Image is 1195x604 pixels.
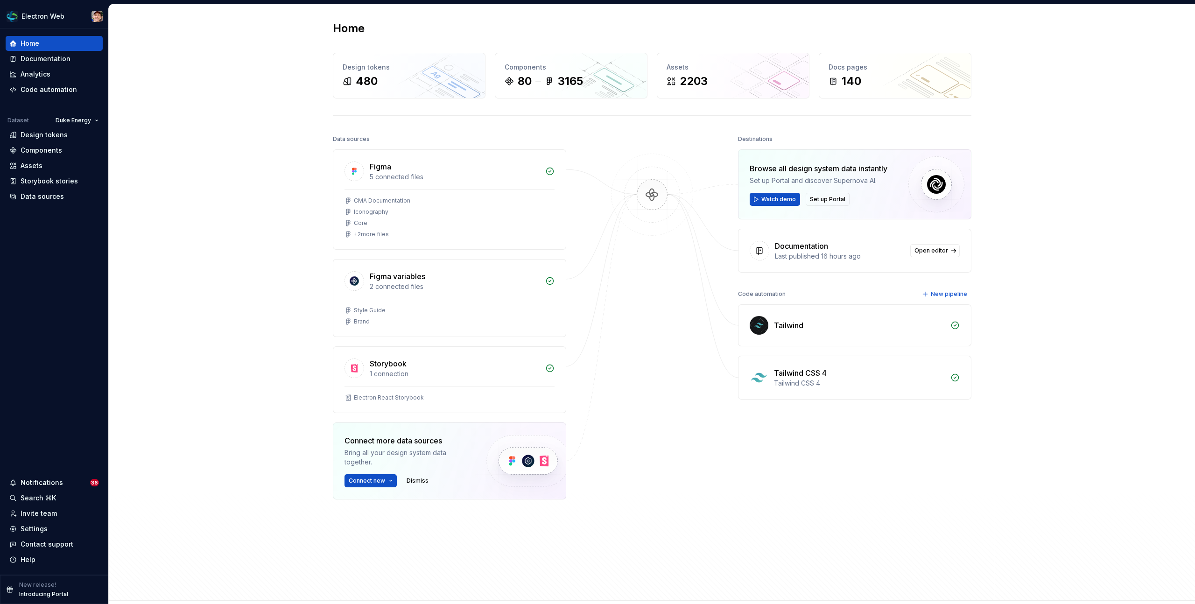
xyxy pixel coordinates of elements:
a: Invite team [6,506,103,521]
a: Figma5 connected filesCMA DocumentationIconographyCore+2more files [333,149,566,250]
div: Style Guide [354,307,386,314]
div: Assets [21,161,42,170]
div: Design tokens [21,130,68,140]
span: New pipeline [931,290,967,298]
span: Watch demo [761,196,796,203]
div: Brand [354,318,370,325]
a: Storybook1 connectionElectron React Storybook [333,346,566,413]
p: Introducing Portal [19,590,68,598]
span: Connect new [349,477,385,485]
a: Figma variables2 connected filesStyle GuideBrand [333,259,566,337]
p: New release! [19,581,56,589]
div: Contact support [21,540,73,549]
img: f6f21888-ac52-4431-a6ea-009a12e2bf23.png [7,11,18,22]
a: Components [6,143,103,158]
button: Connect new [344,474,397,487]
button: Duke Energy [51,114,103,127]
span: Open editor [914,247,948,254]
div: Storybook stories [21,176,78,186]
a: Docs pages140 [819,53,971,98]
button: Help [6,552,103,567]
a: Documentation [6,51,103,66]
button: Search ⌘K [6,491,103,506]
button: Electron WebChris Greufe [2,6,106,26]
div: 3165 [558,74,583,89]
div: + 2 more files [354,231,389,238]
h2: Home [333,21,365,36]
div: Figma variables [370,271,425,282]
div: Dataset [7,117,29,124]
span: Set up Portal [810,196,845,203]
a: Storybook stories [6,174,103,189]
div: Notifications [21,478,63,487]
div: Settings [21,524,48,534]
button: Dismiss [402,474,433,487]
div: Components [21,146,62,155]
button: Set up Portal [806,193,850,206]
div: Electron Web [21,12,64,21]
div: 1 connection [370,369,540,379]
button: Watch demo [750,193,800,206]
div: Figma [370,161,391,172]
a: Home [6,36,103,51]
div: Browse all design system data instantly [750,163,887,174]
span: Duke Energy [56,117,91,124]
div: Help [21,555,35,564]
div: Iconography [354,208,388,216]
div: Core [354,219,367,227]
div: Bring all your design system data together. [344,448,471,467]
a: Analytics [6,67,103,82]
div: Tailwind [774,320,803,331]
div: Last published 16 hours ago [775,252,905,261]
div: Search ⌘K [21,493,56,503]
div: Docs pages [829,63,962,72]
div: Data sources [333,133,370,146]
span: 36 [90,479,99,486]
a: Code automation [6,82,103,97]
a: Components803165 [495,53,647,98]
div: Home [21,39,39,48]
div: 140 [842,74,861,89]
div: Set up Portal and discover Supernova AI. [750,176,887,185]
button: Notifications36 [6,475,103,490]
a: Assets2203 [657,53,809,98]
div: 5 connected files [370,172,540,182]
a: Settings [6,521,103,536]
div: Storybook [370,358,407,369]
a: Data sources [6,189,103,204]
img: Chris Greufe [91,11,103,22]
div: Destinations [738,133,773,146]
div: Design tokens [343,63,476,72]
button: New pipeline [919,288,971,301]
a: Design tokens [6,127,103,142]
button: Contact support [6,537,103,552]
div: Code automation [21,85,77,94]
a: Open editor [910,244,960,257]
div: Connect more data sources [344,435,471,446]
div: CMA Documentation [354,197,410,204]
a: Design tokens480 [333,53,485,98]
div: Data sources [21,192,64,201]
div: 480 [356,74,378,89]
div: Tailwind CSS 4 [774,367,827,379]
div: Documentation [775,240,828,252]
div: Documentation [21,54,70,63]
div: Components [505,63,638,72]
div: Invite team [21,509,57,518]
div: 2 connected files [370,282,540,291]
div: Assets [667,63,800,72]
div: 2203 [680,74,708,89]
div: 80 [518,74,532,89]
div: Electron React Storybook [354,394,424,401]
span: Dismiss [407,477,429,485]
a: Assets [6,158,103,173]
div: Tailwind CSS 4 [774,379,945,388]
div: Code automation [738,288,786,301]
div: Analytics [21,70,50,79]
